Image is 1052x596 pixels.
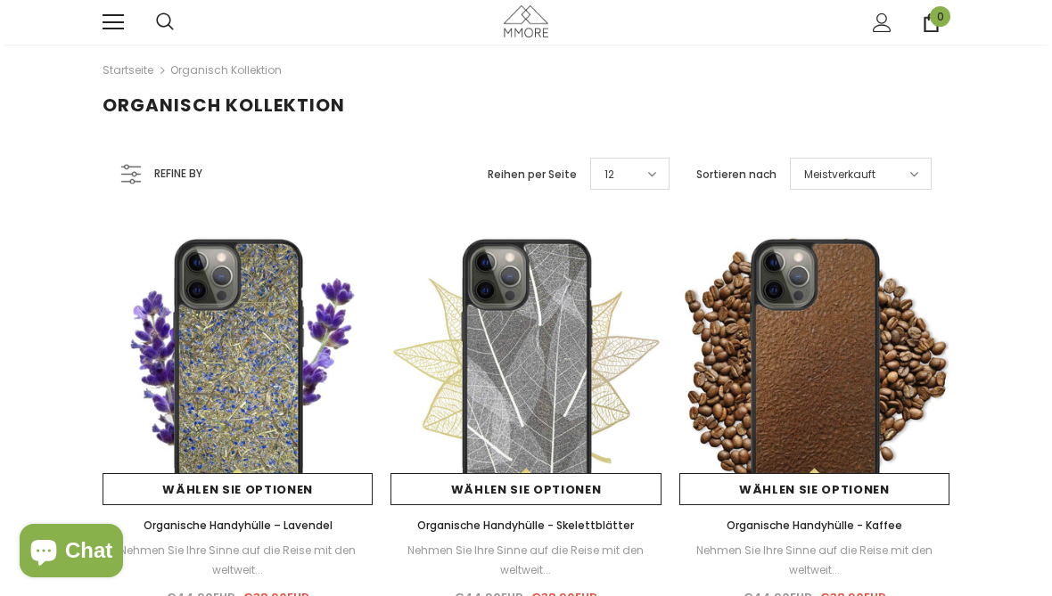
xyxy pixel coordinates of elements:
inbox-online-store-chat: Onlineshop-Chat von Shopify [14,524,128,582]
span: Organische Handyhülle - Skelettblätter [417,518,634,533]
span: Organisch Kollektion [103,93,345,118]
span: Refine by [154,164,202,184]
span: 12 [604,166,614,184]
a: Startseite [103,60,153,81]
label: Sortieren nach [696,166,777,184]
label: Reihen per Seite [488,166,577,184]
span: 0 [930,6,950,27]
span: Meistverkauft [804,166,875,184]
a: Organische Handyhülle - Kaffee [679,516,949,535]
a: Organische Handyhülle - Skelettblätter [390,516,661,535]
span: Organische Handyhülle - Kaffee [727,518,902,533]
div: Nehmen Sie Ihre Sinne auf die Reise mit den weltweit... [390,541,661,580]
a: Wählen Sie Optionen [103,473,373,505]
a: 0 [922,13,941,32]
a: Organisch Kollektion [170,62,282,78]
img: MMORE Cases [504,5,548,37]
div: Nehmen Sie Ihre Sinne auf die Reise mit den weltweit... [679,541,949,580]
a: Wählen Sie Optionen [679,473,949,505]
a: Wählen Sie Optionen [390,473,661,505]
